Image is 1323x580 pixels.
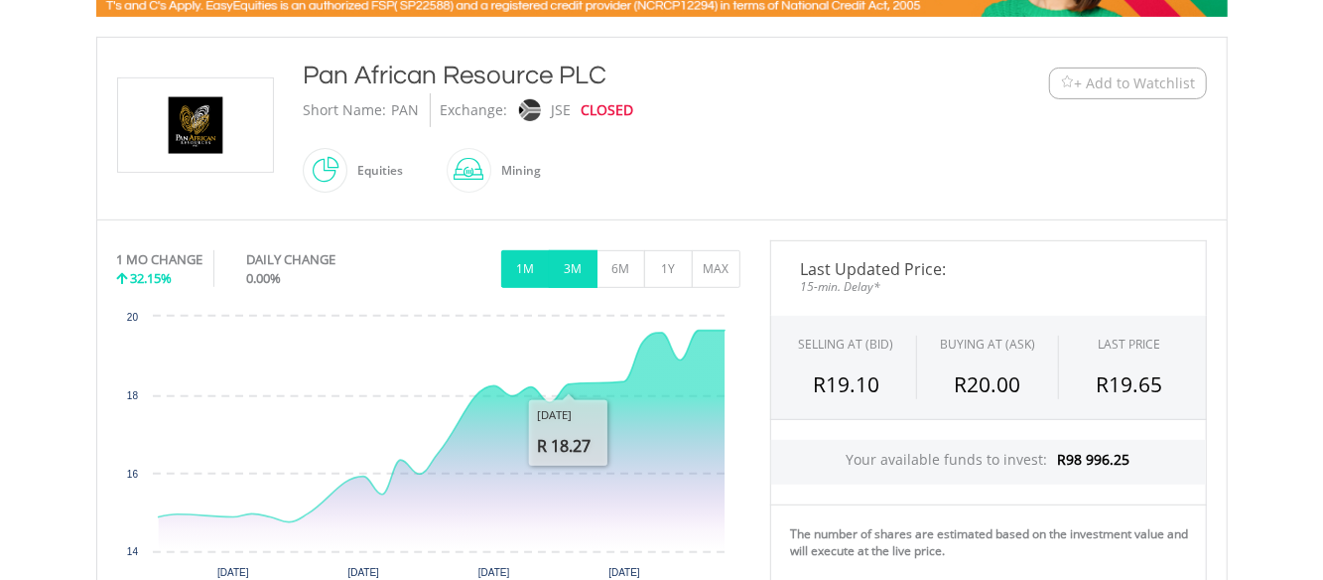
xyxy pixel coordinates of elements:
[121,78,270,172] img: EQU.ZA.PAN.png
[304,58,927,93] div: Pan African Resource PLC
[596,250,645,288] button: 6M
[786,277,1191,296] span: 15-min. Delay*
[798,336,893,353] div: SELLING AT (BID)
[246,250,402,269] div: DAILY CHANGE
[441,93,508,127] div: Exchange:
[791,525,1198,559] div: The number of shares are estimated based on the investment value and will execute at the live price.
[940,336,1035,353] span: BUYING AT (ASK)
[126,546,138,557] text: 14
[126,469,138,480] text: 16
[954,370,1020,398] span: R20.00
[131,269,173,287] span: 32.15%
[518,99,540,121] img: jse.png
[246,269,281,287] span: 0.00%
[1075,73,1196,93] span: + Add to Watchlist
[786,261,1191,277] span: Last Updated Price:
[117,250,203,269] div: 1 MO CHANGE
[1099,336,1161,353] div: LAST PRICE
[1049,68,1207,99] button: Watchlist + Add to Watchlist
[644,250,693,288] button: 1Y
[1058,450,1130,469] span: R98 996.25
[304,93,387,127] div: Short Name:
[392,93,420,127] div: PAN
[582,93,634,127] div: CLOSED
[501,250,550,288] button: 1M
[771,440,1206,485] div: Your available funds to invest:
[813,370,879,398] span: R19.10
[1097,370,1163,398] span: R19.65
[549,250,597,288] button: 3M
[552,93,572,127] div: JSE
[492,147,542,195] div: Mining
[348,147,404,195] div: Equities
[692,250,740,288] button: MAX
[1060,75,1075,90] img: Watchlist
[126,390,138,401] text: 18
[126,312,138,323] text: 20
